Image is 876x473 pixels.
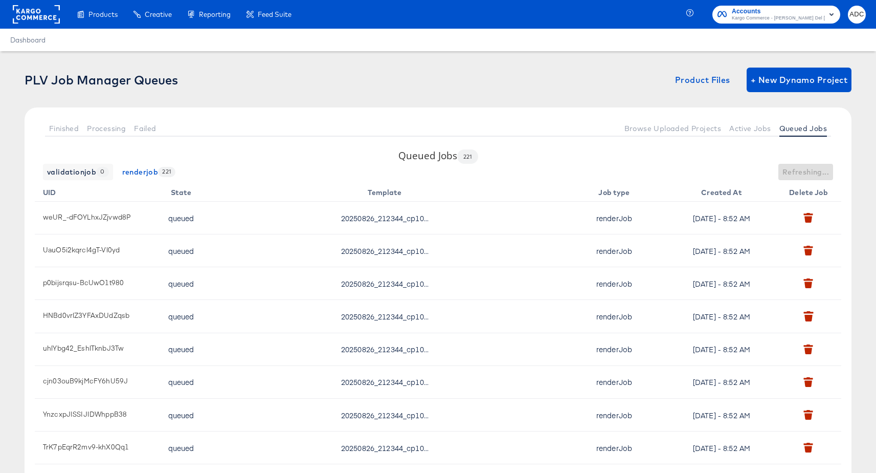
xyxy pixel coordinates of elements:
[49,124,79,133] span: Finished
[341,278,429,289] span: 20250826_212344_cp10748_singleproduct_primark_nfl_meta_9x16_orrww1.aep
[341,377,429,387] span: 20250826_212344_cp10748_singleproduct_primark_nfl_meta_9x16_orrww1.aep
[43,377,145,385] label: cjn03ouB9kjMcFY6hU59J
[667,267,780,300] td: [DATE] - 8:52 AM
[122,166,176,179] span: renderjob
[751,73,847,87] span: + New Dynamo Project
[667,333,780,366] td: [DATE] - 8:52 AM
[341,410,429,420] span: 20250826_212344_cp10748_singleproduct_primark_nfl_meta_9x16_orrww1.aep
[158,267,209,300] td: queued
[341,246,429,256] span: 20250826_212344_cp10748_singleproduct_primark_nfl_meta_9x16_orrww1.aep
[565,333,667,366] td: renderJob
[10,36,46,44] a: Dashboard
[565,399,667,432] td: renderJob
[667,202,780,234] td: [DATE] - 8:52 AM
[565,202,667,234] td: renderJob
[565,366,667,399] td: renderJob
[47,166,109,179] span: validationjob
[667,366,780,399] td: [DATE] - 8:52 AM
[158,366,209,399] td: queued
[341,213,429,223] span: 20250826_212344_cp10748_singleproduct_primark_nfl_meta_9x16_orrww1.aep
[43,213,145,221] label: weUR_-dFOYLhxJZjvwd8P
[747,68,851,92] button: + New Dynamo Project
[675,73,730,87] span: Product Files
[729,124,771,133] span: Active Jobs
[43,311,145,319] label: HNBd0vrlZ3YFAxDUdZqsb
[565,300,667,333] td: renderJob
[96,167,108,177] span: 0
[158,234,209,267] td: queued
[35,180,158,202] th: UID
[565,432,667,464] td: renderJob
[258,10,291,18] span: Feed Suite
[199,10,231,18] span: Reporting
[134,124,156,133] span: Failed
[671,68,734,92] button: Product Files
[209,180,565,202] th: Template
[145,10,172,18] span: Creative
[118,164,180,180] button: renderjob 221
[43,410,145,418] label: YnzcxpJISSIJIDWhppB38
[779,124,827,133] span: Queued Jobs
[43,278,145,287] label: p0bijsrqsu-BcUwO1t980
[158,300,209,333] td: queued
[457,153,478,160] span: 221
[341,311,429,321] span: 20250826_212344_cp10748_singleproduct_primark_nfl_meta_9x16_orrww1.aep
[43,344,145,352] label: uhlYbg42_EshlTknbJ3Tw
[848,6,866,24] button: ADC
[852,9,862,20] span: ADC
[43,443,145,451] label: TrK7pEqrR2mv9-khX0Qq1
[565,267,667,300] td: renderJob
[88,10,118,18] span: Products
[158,202,209,234] td: queued
[87,124,126,133] span: Processing
[43,246,145,254] label: UauO5i2kqrcl4gT-Vl0yd
[43,164,113,180] button: validationjob 0
[158,432,209,464] td: queued
[158,180,209,202] th: State
[667,180,780,202] th: Created At
[158,333,209,366] td: queued
[341,344,429,354] span: 20250826_212344_cp10748_singleproduct_primark_nfl_meta_9x16_orrww1.aep
[667,399,780,432] td: [DATE] - 8:52 AM
[667,432,780,464] td: [DATE] - 8:52 AM
[667,300,780,333] td: [DATE] - 8:52 AM
[158,167,175,177] span: 221
[667,234,780,267] td: [DATE] - 8:52 AM
[624,124,722,133] span: Browse Uploaded Projects
[780,180,841,202] th: Delete Job
[732,6,825,17] span: Accounts
[341,443,429,453] span: 20250826_212344_cp10748_singleproduct_primark_nfl_meta_9x16_orrww1.aep
[398,149,478,164] h3: Queued Jobs
[25,73,178,87] div: PLV Job Manager Queues
[565,180,667,202] th: Job type
[158,399,209,432] td: queued
[732,14,825,23] span: Kargo Commerce - [PERSON_NAME] Del [PERSON_NAME]
[712,6,840,24] button: AccountsKargo Commerce - [PERSON_NAME] Del [PERSON_NAME]
[565,234,667,267] td: renderJob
